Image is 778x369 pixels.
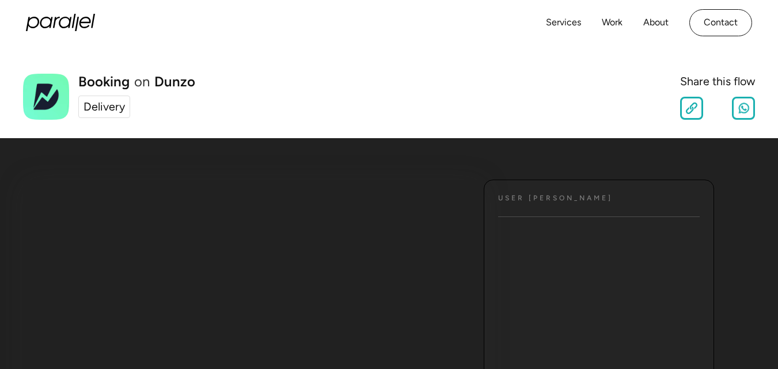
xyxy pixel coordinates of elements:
[689,9,752,36] a: Contact
[546,14,581,31] a: Services
[643,14,669,31] a: About
[498,194,613,203] h4: User [PERSON_NAME]
[154,75,195,89] a: Dunzo
[602,14,623,31] a: Work
[680,73,755,90] div: Share this flow
[84,98,125,116] div: Delivery
[134,75,150,89] div: on
[78,75,130,89] h1: Booking
[26,14,95,31] a: home
[78,96,130,119] a: Delivery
